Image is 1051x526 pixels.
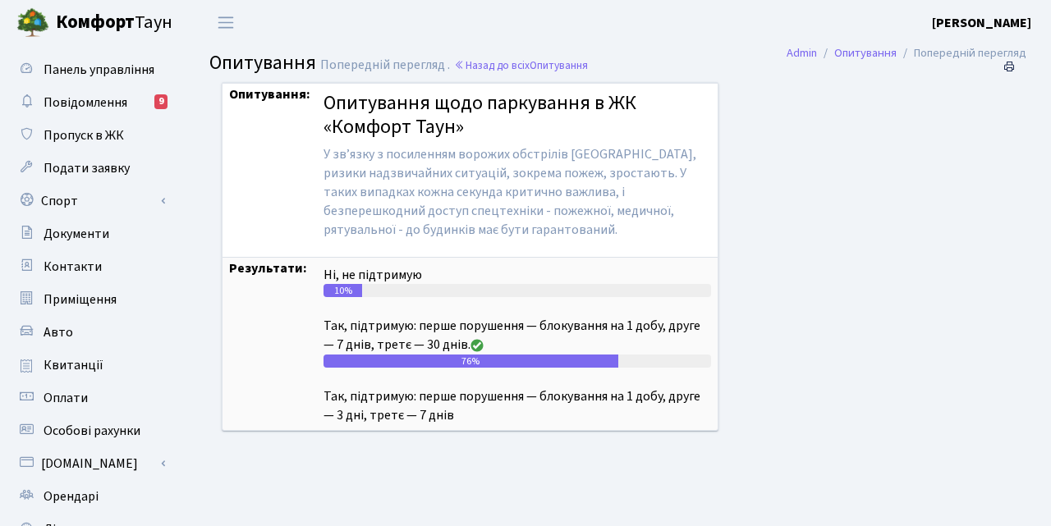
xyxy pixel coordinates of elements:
[44,258,102,276] span: Контакти
[454,57,588,73] a: Назад до всіхОпитування
[44,356,103,374] span: Квитанції
[44,61,154,79] span: Панель управління
[8,414,172,447] a: Особові рахунки
[44,323,73,341] span: Авто
[320,56,450,74] span: Попередній перегляд .
[324,266,711,285] div: Ні, не підтримую
[8,382,172,414] a: Оплати
[16,7,49,39] img: logo.png
[787,44,817,62] a: Admin
[44,225,109,243] span: Документи
[8,86,172,119] a: Повідомлення9
[229,259,307,277] strong: Результати:
[8,447,172,480] a: [DOMAIN_NAME]
[8,283,172,316] a: Приміщення
[44,159,130,177] span: Подати заявку
[762,36,1051,71] nav: breadcrumb
[209,48,316,77] span: Опитування
[44,126,124,144] span: Пропуск в ЖК
[8,185,172,217] a: Спорт
[44,389,88,407] span: Оплати
[8,250,172,283] a: Контакти
[932,14,1031,32] b: [PERSON_NAME]
[229,85,310,103] strong: Опитування:
[932,13,1031,33] a: [PERSON_NAME]
[8,119,172,152] a: Пропуск в ЖК
[8,480,172,513] a: Орендарі
[44,290,117,309] span: Приміщення
[44,487,99,505] span: Орендарі
[56,9,135,35] b: Комфорт
[8,349,172,382] a: Квитанції
[154,94,168,109] div: 9
[8,53,172,86] a: Панель управління
[8,316,172,349] a: Авто
[324,317,711,354] div: Так, підтримую: перше порушення — блокування на 1 добу, друге — 7 днів, третє — 30 днів.
[324,387,711,425] div: Так, підтримую: перше порушення — блокування на 1 добу, друге — 3 дні, третє — 7 днів
[205,9,246,36] button: Переключити навігацію
[324,284,362,297] div: 10%
[8,152,172,185] a: Подати заявку
[44,422,140,440] span: Особові рахунки
[834,44,897,62] a: Опитування
[324,92,711,140] h4: Опитування щодо паркування в ЖК «Комфорт Таун»
[530,57,588,73] span: Опитування
[324,354,618,368] div: 76%
[56,9,172,37] span: Таун
[44,94,127,112] span: Повідомлення
[8,217,172,250] a: Документи
[897,44,1026,62] li: Попередній перегляд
